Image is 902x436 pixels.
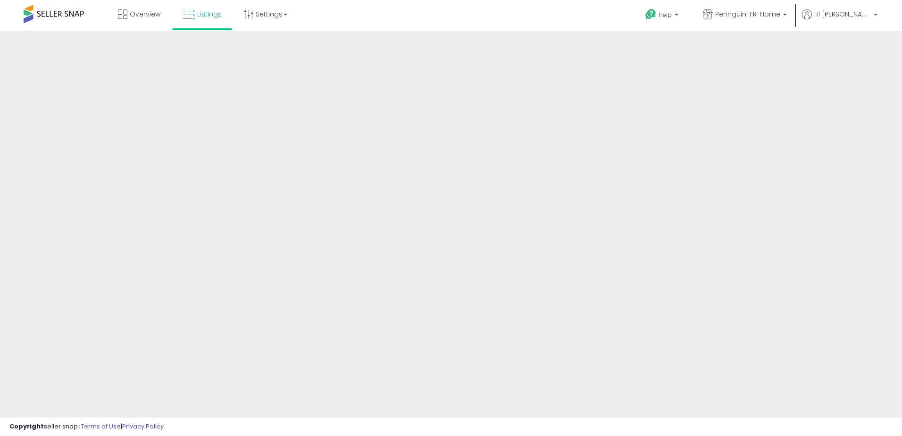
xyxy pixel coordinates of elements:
[715,9,780,19] span: Pennguin-FR-Home
[814,9,871,19] span: Hi [PERSON_NAME]
[645,8,657,20] i: Get Help
[802,9,877,31] a: Hi [PERSON_NAME]
[197,9,222,19] span: Listings
[9,422,44,431] strong: Copyright
[659,11,672,19] span: Help
[81,422,121,431] a: Terms of Use
[122,422,164,431] a: Privacy Policy
[130,9,160,19] span: Overview
[638,1,688,31] a: Help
